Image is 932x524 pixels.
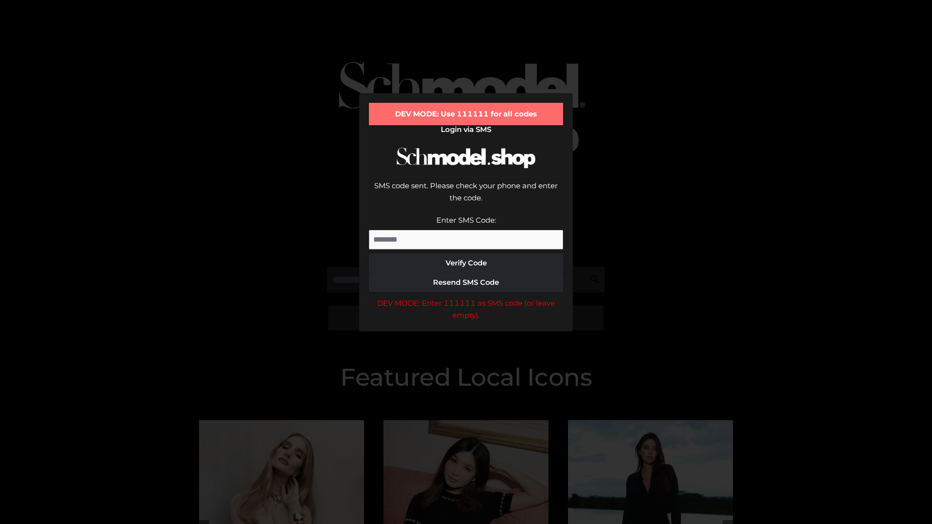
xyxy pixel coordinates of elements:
[369,253,563,273] button: Verify Code
[393,139,539,177] img: Schmodel Logo
[369,297,563,322] div: DEV MODE: Enter 111111 as SMS code (or leave empty).
[369,103,563,125] div: DEV MODE: Use 111111 for all codes
[436,215,496,225] label: Enter SMS Code:
[369,125,563,134] h2: Login via SMS
[369,180,563,214] div: SMS code sent. Please check your phone and enter the code.
[369,273,563,292] button: Resend SMS Code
